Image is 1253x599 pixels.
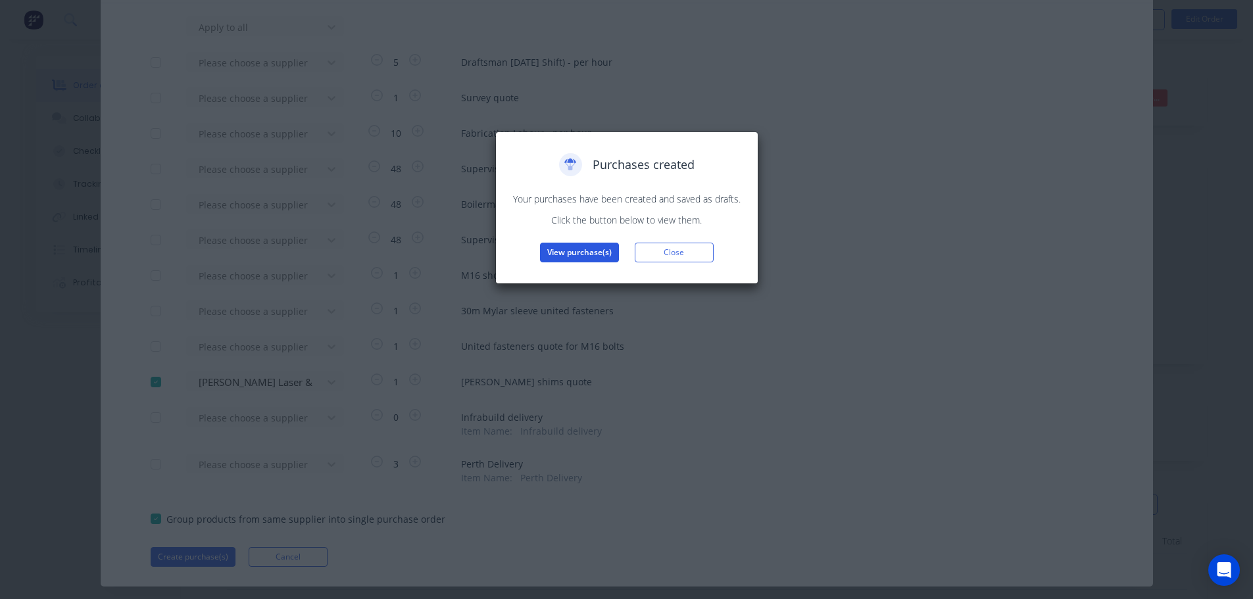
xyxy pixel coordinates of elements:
p: Your purchases have been created and saved as drafts. [509,192,745,206]
span: Purchases created [593,156,695,174]
button: Close [635,243,714,262]
p: Click the button below to view them. [509,213,745,227]
button: View purchase(s) [540,243,619,262]
div: Open Intercom Messenger [1208,554,1240,586]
